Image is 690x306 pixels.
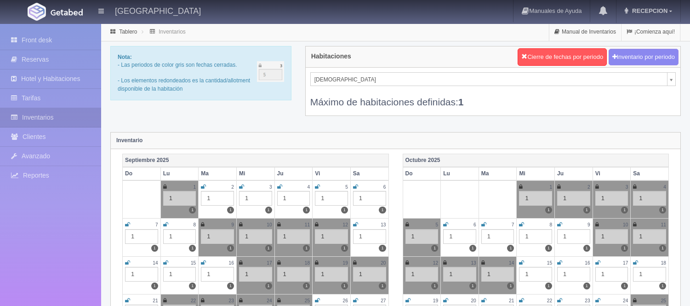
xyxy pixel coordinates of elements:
[633,191,666,206] div: 1
[257,61,284,82] img: cutoff.png
[435,222,438,227] small: 5
[583,245,590,252] label: 1
[587,222,590,227] small: 9
[661,222,666,227] small: 11
[631,167,669,180] th: Sa
[630,7,667,14] span: RECEPCION
[153,260,158,266] small: 14
[518,48,607,66] button: Cierre de fechas por periodo
[593,167,631,180] th: Vi
[267,298,272,303] small: 24
[403,154,669,167] th: Octubre 2025
[353,191,386,206] div: 1
[595,191,628,206] div: 1
[659,245,666,252] label: 1
[191,298,196,303] small: 22
[116,137,143,144] strong: Inventario
[314,73,663,87] span: [DEMOGRAPHIC_DATA]
[201,191,234,206] div: 1
[163,191,196,206] div: 1
[239,191,272,206] div: 1
[163,267,196,282] div: 1
[160,167,199,180] th: Lu
[585,298,590,303] small: 23
[201,267,234,282] div: 1
[189,283,196,289] label: 1
[405,229,439,244] div: 1
[308,185,310,190] small: 4
[549,185,552,190] small: 1
[155,222,158,227] small: 7
[110,46,291,100] div: - Las periodos de color gris son fechas cerradas. - Los elementos redondeados es la cantidad/allo...
[310,72,676,86] a: [DEMOGRAPHIC_DATA]
[343,222,348,227] small: 12
[343,260,348,266] small: 19
[431,245,438,252] label: 1
[189,207,196,214] label: 1
[623,260,628,266] small: 17
[549,23,621,41] a: Manual de Inventarios
[231,222,234,227] small: 9
[633,267,666,282] div: 1
[353,229,386,244] div: 1
[379,283,386,289] label: 1
[315,229,348,244] div: 1
[194,185,196,190] small: 1
[277,267,310,282] div: 1
[151,245,158,252] label: 1
[227,245,234,252] label: 1
[28,3,46,21] img: Getabed
[587,185,590,190] small: 2
[51,9,83,16] img: Getabed
[227,283,234,289] label: 1
[303,283,310,289] label: 1
[433,260,438,266] small: 12
[473,222,476,227] small: 6
[350,167,388,180] th: Sa
[379,245,386,252] label: 1
[557,267,590,282] div: 1
[379,207,386,214] label: 1
[621,207,628,214] label: 1
[555,167,593,180] th: Ju
[115,5,201,16] h4: [GEOGRAPHIC_DATA]
[227,207,234,214] label: 1
[549,222,552,227] small: 8
[633,229,666,244] div: 1
[512,222,514,227] small: 7
[583,283,590,289] label: 1
[381,222,386,227] small: 13
[229,298,234,303] small: 23
[471,260,476,266] small: 13
[277,191,310,206] div: 1
[125,267,158,282] div: 1
[341,245,348,252] label: 1
[507,245,514,252] label: 1
[163,229,196,244] div: 1
[621,245,628,252] label: 1
[315,191,348,206] div: 1
[274,167,313,180] th: Ju
[383,185,386,190] small: 6
[353,267,386,282] div: 1
[311,53,351,60] h4: Habitaciones
[343,298,348,303] small: 26
[151,283,158,289] label: 1
[231,185,234,190] small: 2
[481,229,514,244] div: 1
[585,260,590,266] small: 16
[265,207,272,214] label: 1
[661,298,666,303] small: 25
[199,167,237,180] th: Ma
[341,283,348,289] label: 1
[305,260,310,266] small: 18
[507,283,514,289] label: 1
[517,167,555,180] th: Mi
[236,167,274,180] th: Mi
[557,191,590,206] div: 1
[545,245,552,252] label: 1
[305,298,310,303] small: 25
[381,298,386,303] small: 27
[191,260,196,266] small: 15
[239,229,272,244] div: 1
